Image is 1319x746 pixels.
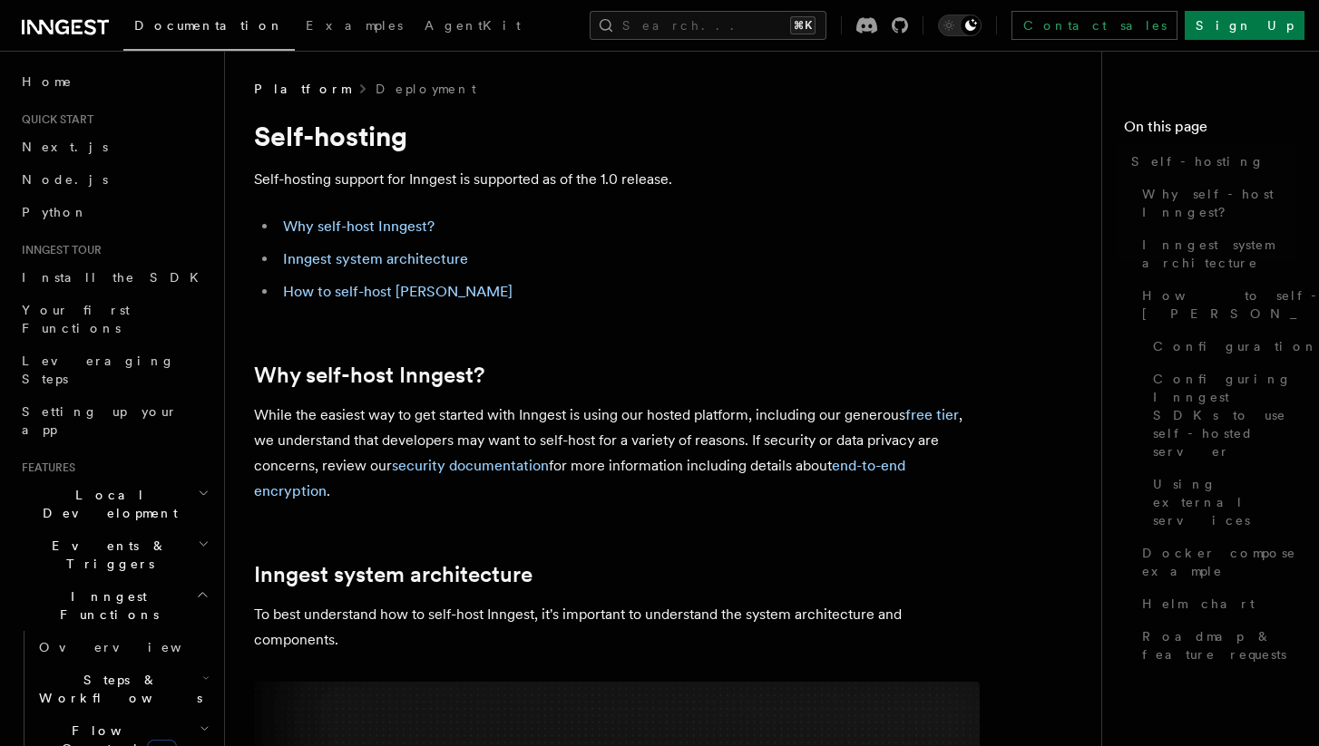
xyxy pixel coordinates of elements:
[1135,178,1297,228] a: Why self-host Inngest?
[32,631,213,664] a: Overview
[254,120,980,152] h1: Self-hosting
[1135,228,1297,279] a: Inngest system architecture
[1142,236,1297,272] span: Inngest system architecture
[15,537,198,573] span: Events & Triggers
[22,73,73,91] span: Home
[254,562,532,587] a: Inngest system architecture
[22,172,108,187] span: Node.js
[1131,152,1265,170] span: Self-hosting
[22,354,175,386] span: Leveraging Steps
[15,486,198,522] span: Local Development
[15,344,213,395] a: Leveraging Steps
[392,457,549,474] a: security documentation
[1135,279,1297,330] a: How to self-host [PERSON_NAME]
[590,11,826,40] button: Search...⌘K
[1124,116,1297,145] h4: On this page
[15,294,213,344] a: Your first Functions
[283,283,513,300] a: How to self-host [PERSON_NAME]
[1142,627,1297,664] span: Roadmap & feature requests
[1146,330,1297,363] a: Configuration
[123,5,295,51] a: Documentation
[22,205,88,219] span: Python
[15,112,93,127] span: Quick start
[15,131,213,163] a: Next.js
[414,5,532,49] a: AgentKit
[15,529,213,580] button: Events & Triggers
[425,18,521,33] span: AgentKit
[22,270,210,285] span: Install the SDK
[1153,337,1318,355] span: Configuration
[790,16,816,34] kbd: ⌘K
[295,5,414,49] a: Examples
[15,261,213,294] a: Install the SDK
[254,363,484,388] a: Why self-host Inngest?
[15,395,213,446] a: Setting up your app
[15,65,213,98] a: Home
[134,18,284,33] span: Documentation
[1124,145,1297,178] a: Self-hosting
[15,243,102,257] span: Inngest tour
[1185,11,1304,40] a: Sign Up
[1146,363,1297,468] a: Configuring Inngest SDKs to use self-hosted server
[15,196,213,228] a: Python
[1142,544,1297,580] span: Docker compose example
[15,479,213,529] button: Local Development
[15,587,196,624] span: Inngest Functions
[283,250,468,267] a: Inngest system architecture
[1135,620,1297,671] a: Roadmap & feature requests
[1153,370,1297,460] span: Configuring Inngest SDKs to use self-hosted server
[283,218,435,235] a: Why self-host Inngest?
[1135,537,1297,587] a: Docker compose example
[254,602,980,653] p: To best understand how to self-host Inngest, it's important to understand the system architecture...
[1142,595,1255,613] span: Helm chart
[32,671,202,707] span: Steps & Workflows
[254,167,980,192] p: Self-hosting support for Inngest is supported as of the 1.0 release.
[22,303,130,335] span: Your first Functions
[1011,11,1177,40] a: Contact sales
[376,80,476,98] a: Deployment
[15,460,75,475] span: Features
[254,80,350,98] span: Platform
[1142,185,1297,221] span: Why self-host Inngest?
[1153,475,1297,529] span: Using external services
[32,664,213,714] button: Steps & Workflows
[306,18,403,33] span: Examples
[905,406,959,423] a: free tier
[15,163,213,196] a: Node.js
[22,140,108,154] span: Next.js
[938,15,982,36] button: Toggle dark mode
[1146,468,1297,537] a: Using external services
[22,404,178,437] span: Setting up your app
[15,580,213,631] button: Inngest Functions
[1135,587,1297,620] a: Helm chart
[254,402,980,504] p: While the easiest way to get started with Inngest is using our hosted platform, including our gen...
[39,640,226,654] span: Overview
